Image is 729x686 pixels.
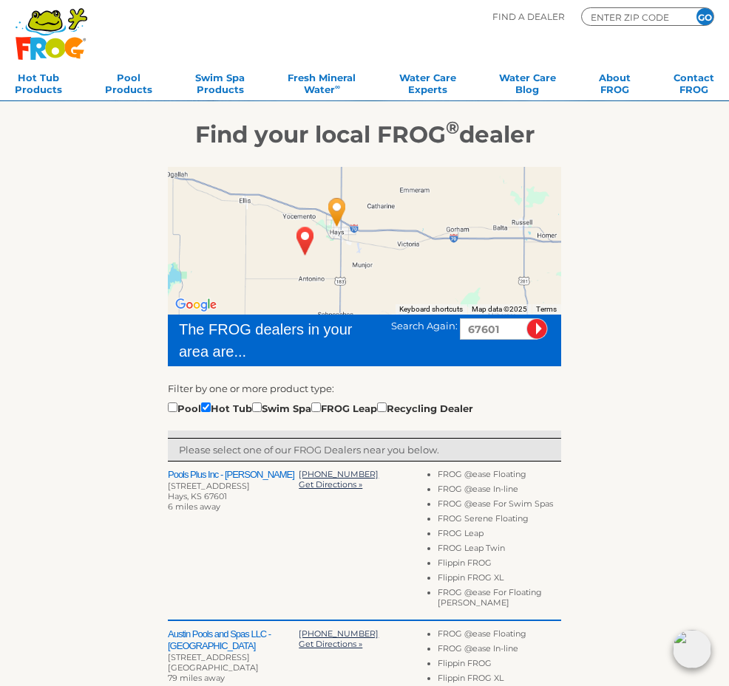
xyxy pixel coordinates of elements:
a: Swim SpaProducts [195,67,245,97]
li: Flippin FROG [438,558,561,572]
a: [PHONE_NUMBER] [299,628,379,639]
label: Filter by one or more product type: [168,381,334,396]
li: FROG @ease In-line [438,484,561,498]
div: [GEOGRAPHIC_DATA] [168,662,299,673]
h2: Pools Plus Inc - [PERSON_NAME] [168,469,299,481]
a: Terms [536,305,557,313]
img: openIcon [673,630,711,668]
a: AboutFROG [599,67,631,97]
div: Hays, KS 67601 [168,491,299,501]
button: Keyboard shortcuts [399,304,463,315]
a: PoolProducts [105,67,152,97]
li: FROG Leap Twin [438,543,561,558]
h2: Austin Pools and Spas LLC - [GEOGRAPHIC_DATA] [168,628,299,652]
li: FROG @ease For Floating [PERSON_NAME] [438,587,561,612]
li: FROG @ease Floating [438,469,561,484]
a: Water CareBlog [499,67,556,97]
li: Flippin FROG XL [438,572,561,587]
div: The FROG dealers in your area are... [179,318,370,363]
a: Open this area in Google Maps (opens a new window) [172,295,220,315]
a: Hot TubProducts [15,67,62,97]
div: [STREET_ADDRESS] [168,481,299,491]
h2: Find your local FROG dealer [69,120,660,148]
a: Get Directions » [299,479,362,490]
li: FROG @ease Floating [438,628,561,643]
input: Submit [526,318,548,340]
sup: ® [446,117,459,138]
a: Fresh MineralWater∞ [288,67,356,97]
img: Google [172,295,220,315]
span: 79 miles away [168,673,225,683]
span: Search Again: [391,320,458,332]
li: FROG Serene Floating [438,513,561,528]
li: FROG @ease For Swim Spas [438,498,561,513]
p: Please select one of our FROG Dealers near you below. [179,442,550,457]
div: Pools Plus Inc - Hays - 6 miles away. [314,186,360,238]
li: FROG @ease In-line [438,643,561,658]
input: GO [696,8,713,25]
sup: ∞ [335,83,340,91]
a: Get Directions » [299,639,362,649]
div: Pool Hot Tub Swim Spa FROG Leap Recycling Dealer [168,399,473,416]
div: [STREET_ADDRESS] [168,652,299,662]
div: ANTONINO, KS 67601 [282,215,328,267]
li: FROG Leap [438,528,561,543]
p: Find A Dealer [492,7,565,26]
input: Zip Code Form [589,10,678,24]
span: Map data ©2025 [472,305,527,313]
a: ContactFROG [674,67,714,97]
a: [PHONE_NUMBER] [299,469,379,479]
span: 6 miles away [168,501,220,512]
a: Water CareExperts [399,67,456,97]
li: Flippin FROG [438,658,561,673]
